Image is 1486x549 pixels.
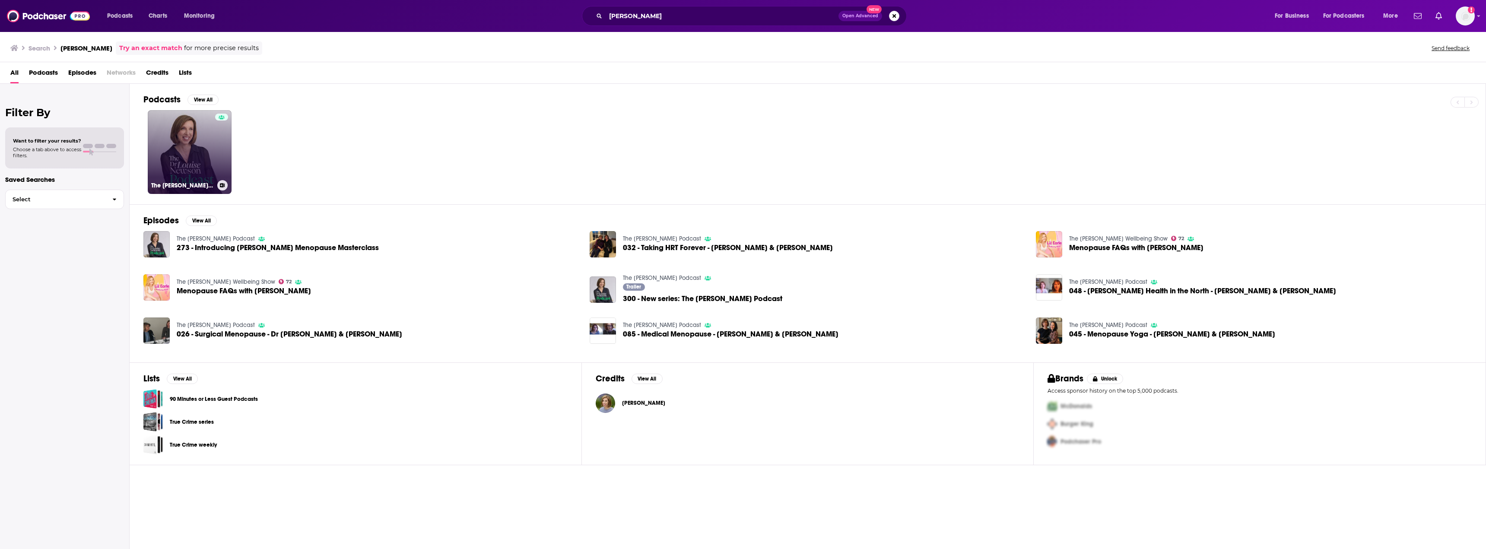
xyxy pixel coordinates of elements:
[10,66,19,83] a: All
[623,274,701,282] a: The Dr Louise Newson Podcast
[1069,278,1147,286] a: The Dr Louise Newson Podcast
[5,106,124,119] h2: Filter By
[177,244,379,251] a: 273 - Introducing Dr Louise Newson Menopause Masterclass
[177,287,311,295] a: Menopause FAQs with Dr Louise Newson
[1044,397,1061,415] img: First Pro Logo
[286,280,292,284] span: 72
[184,10,215,22] span: Monitoring
[13,138,81,144] span: Want to filter your results?
[143,435,163,454] a: True Crime weekly
[1069,321,1147,329] a: The Dr Louise Newson Podcast
[170,417,214,427] a: True Crime series
[177,321,255,329] a: The Dr Louise Newson Podcast
[177,235,255,242] a: The Dr Louise Newson Podcast
[590,231,616,257] img: 032 - Taking HRT Forever - Ann Newson & Dr Louise Newson
[1377,9,1409,23] button: open menu
[151,182,214,189] h3: The [PERSON_NAME] Podcast
[143,215,179,226] h2: Episodes
[1468,6,1475,13] svg: Add a profile image
[143,412,163,432] a: True Crime series
[1069,235,1168,242] a: The Liz Earle Wellbeing Show
[623,244,833,251] span: 032 - Taking HRT Forever - [PERSON_NAME] & [PERSON_NAME]
[119,43,182,53] a: Try an exact match
[622,400,665,406] span: [PERSON_NAME]
[1048,387,1472,394] p: Access sponsor history on the top 5,000 podcasts.
[143,231,170,257] img: 273 - Introducing Dr Louise Newson Menopause Masterclass
[1275,10,1309,22] span: For Business
[1269,9,1320,23] button: open menu
[1171,236,1184,241] a: 72
[143,389,163,409] a: 90 Minutes or Less Guest Podcasts
[626,284,641,289] span: Trailer
[143,373,198,384] a: ListsView All
[167,374,198,384] button: View All
[177,278,275,286] a: The Liz Earle Wellbeing Show
[143,274,170,301] img: Menopause FAQs with Dr Louise Newson
[143,317,170,344] img: 026 - Surgical Menopause - Dr Rebecca Lewis & Dr Louise Newson
[623,295,782,302] a: 300 - New series: The Dr Louise Newson Podcast
[1069,330,1275,338] a: 045 - Menopause Yoga - Petra Coveney & Dr Louise Newson
[143,373,160,384] h2: Lists
[1456,6,1475,25] button: Show profile menu
[177,330,402,338] a: 026 - Surgical Menopause - Dr Rebecca Lewis & Dr Louise Newson
[143,94,219,105] a: PodcastsView All
[622,400,665,406] a: Dr. Louise Newson
[170,440,217,450] a: True Crime weekly
[179,66,192,83] a: Lists
[1044,433,1061,451] img: Third Pro Logo
[7,8,90,24] img: Podchaser - Follow, Share and Rate Podcasts
[60,44,112,52] h3: [PERSON_NAME]
[143,9,172,23] a: Charts
[1036,231,1062,257] img: Menopause FAQs with Dr Louise Newson
[107,66,136,83] span: Networks
[1069,287,1336,295] a: 048 - Newson Health in the North - Dr Zoe Hodson & Dr Louise Newson
[1456,6,1475,25] span: Logged in as BrunswickDigital
[596,373,625,384] h2: Credits
[178,9,226,23] button: open menu
[170,394,258,404] a: 90 Minutes or Less Guest Podcasts
[867,5,882,13] span: New
[632,374,663,384] button: View All
[623,330,838,338] span: 085 - Medical Menopause - [PERSON_NAME] & [PERSON_NAME]
[146,66,168,83] span: Credits
[1429,44,1472,52] button: Send feedback
[623,321,701,329] a: The Dr Louise Newson Podcast
[590,276,616,303] a: 300 - New series: The Dr Louise Newson Podcast
[1318,9,1377,23] button: open menu
[590,6,915,26] div: Search podcasts, credits, & more...
[596,389,1020,417] button: Dr. Louise NewsonDr. Louise Newson
[1323,10,1365,22] span: For Podcasters
[838,11,882,21] button: Open AdvancedNew
[623,235,701,242] a: The Dr Louise Newson Podcast
[596,394,615,413] a: Dr. Louise Newson
[596,373,663,384] a: CreditsView All
[1069,244,1203,251] span: Menopause FAQs with [PERSON_NAME]
[1383,10,1398,22] span: More
[107,10,133,22] span: Podcasts
[606,9,838,23] input: Search podcasts, credits, & more...
[1087,374,1124,384] button: Unlock
[279,279,292,284] a: 72
[842,14,878,18] span: Open Advanced
[13,146,81,159] span: Choose a tab above to access filters.
[148,110,232,194] a: The [PERSON_NAME] Podcast
[1069,330,1275,338] span: 045 - Menopause Yoga - [PERSON_NAME] & [PERSON_NAME]
[1432,9,1445,23] a: Show notifications dropdown
[149,10,167,22] span: Charts
[1048,373,1083,384] h2: Brands
[1044,415,1061,433] img: Second Pro Logo
[68,66,96,83] span: Episodes
[1410,9,1425,23] a: Show notifications dropdown
[177,330,402,338] span: 026 - Surgical Menopause - Dr [PERSON_NAME] & [PERSON_NAME]
[623,295,782,302] span: 300 - New series: The [PERSON_NAME] Podcast
[187,95,219,105] button: View All
[590,317,616,344] img: 085 - Medical Menopause - Emma McAuley & Dr Louise Newson
[1456,6,1475,25] img: User Profile
[29,66,58,83] a: Podcasts
[1036,274,1062,301] a: 048 - Newson Health in the North - Dr Zoe Hodson & Dr Louise Newson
